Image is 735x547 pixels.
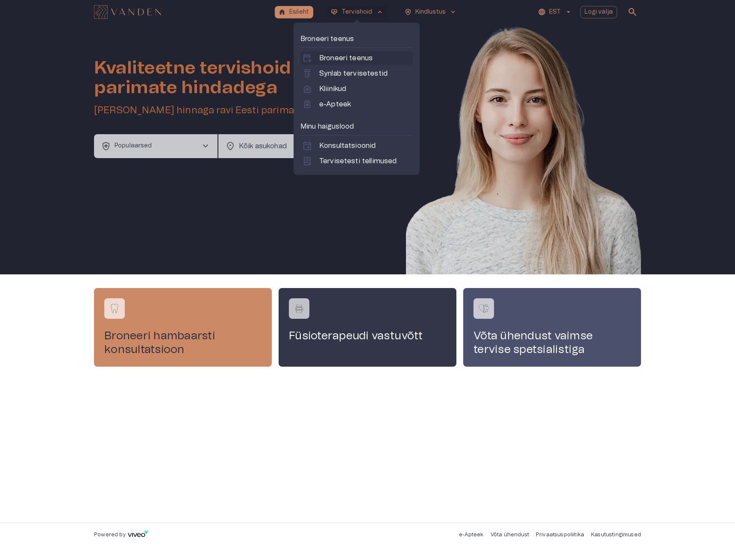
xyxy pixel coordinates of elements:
[101,141,111,151] span: health_and_safety
[302,141,312,151] span: event
[549,8,561,17] p: EST
[289,8,309,17] p: Esileht
[104,329,262,356] h4: Broneeri hambaarsti konsultatsioon
[94,104,371,117] h5: [PERSON_NAME] hinnaga ravi Eesti parimatelt kliinikutelt
[302,53,411,63] a: calendar_add_onBroneeri teenus
[239,141,311,151] p: Kõik asukohad
[289,329,446,343] h4: Füsioterapeudi vastuvõtt
[300,121,413,132] p: Minu haiguslood
[319,68,388,79] p: Synlab tervisetestid
[585,8,613,17] p: Logi välja
[200,141,211,151] span: chevron_right
[401,6,461,18] button: health_and_safetyKindlustuskeyboard_arrow_down
[473,329,631,356] h4: Võta ühendust vaimse tervise spetsialistiga
[108,302,121,315] img: Broneeri hambaarsti konsultatsioon logo
[536,532,584,537] a: Privaatsuspoliitika
[94,58,371,97] h1: Kvaliteetne tervishoid parimate hindadega
[94,134,218,158] button: health_and_safetyPopulaarsedchevron_right
[302,84,411,94] a: home_healthKliinikud
[302,68,411,79] a: labsSynlab tervisetestid
[449,8,457,16] span: keyboard_arrow_down
[94,288,272,367] a: Navigate to service booking
[302,141,411,151] a: eventKonsultatsioonid
[94,531,126,538] p: Powered by
[477,302,490,315] img: Võta ühendust vaimse tervise spetsialistiga logo
[94,5,161,19] img: Vanden logo
[225,141,235,151] span: location_on
[406,24,641,300] img: Woman smiling
[319,53,373,63] p: Broneeri teenus
[404,8,412,16] span: health_and_safety
[591,532,641,537] a: Kasutustingimused
[94,6,271,18] a: Navigate to homepage
[275,6,313,18] button: homeEsileht
[459,532,483,537] a: e-Apteek
[580,6,617,18] button: Logi välja
[341,8,373,17] p: Tervishoid
[463,288,641,367] a: Navigate to service booking
[627,7,638,17] span: search
[300,34,413,44] p: Broneeri teenus
[302,53,312,63] span: calendar_add_on
[376,8,384,16] span: keyboard_arrow_up
[330,8,338,16] span: ecg_heart
[319,99,351,109] p: e-Apteek
[302,156,411,166] a: lab_profileTervisetesti tellimused
[537,6,573,18] button: EST
[278,8,286,16] span: home
[302,99,312,109] span: medication
[327,6,387,18] button: ecg_heartTervishoidkeyboard_arrow_up
[115,141,152,150] p: Populaarsed
[279,288,456,367] a: Navigate to service booking
[302,68,312,79] span: labs
[491,531,529,538] p: Võta ühendust
[302,156,312,166] span: lab_profile
[415,8,446,17] p: Kindlustus
[319,141,376,151] p: Konsultatsioonid
[319,84,346,94] p: Kliinikud
[302,99,411,109] a: medicatione-Apteek
[293,302,306,315] img: Füsioterapeudi vastuvõtt logo
[624,3,641,21] button: open search modal
[319,156,397,166] p: Tervisetesti tellimused
[302,84,312,94] span: home_health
